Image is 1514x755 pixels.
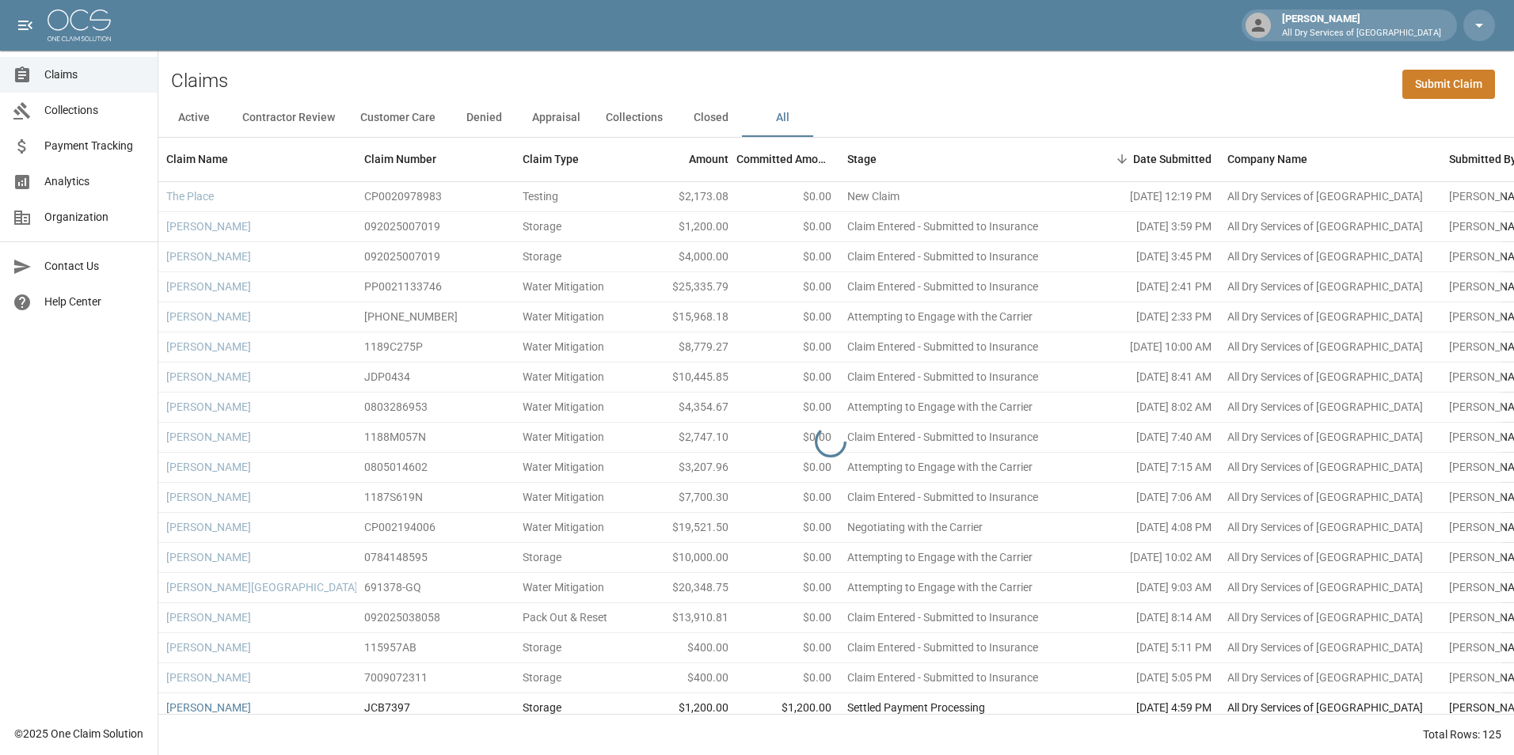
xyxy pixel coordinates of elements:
div: Claim Type [515,137,633,181]
img: ocs-logo-white-transparent.png [48,9,111,41]
button: Active [158,99,230,137]
div: Storage [523,700,561,715]
div: © 2025 One Claim Solution [14,726,143,742]
div: Claim Number [364,137,436,181]
div: Committed Amount [736,137,839,181]
div: Stage [847,137,877,181]
span: Collections [44,102,145,119]
span: Claims [44,66,145,83]
p: All Dry Services of [GEOGRAPHIC_DATA] [1282,27,1441,40]
div: Settled Payment Processing [847,700,985,715]
div: Total Rows: 125 [1423,727,1501,742]
button: Closed [675,99,747,137]
button: Sort [1111,148,1133,170]
div: All Dry Services of Atlanta [1227,700,1423,715]
span: Help Center [44,294,145,310]
div: Date Submitted [1133,137,1212,181]
div: Company Name [1227,137,1307,181]
h2: Claims [171,70,228,93]
div: Stage [839,137,1077,181]
div: $1,200.00 [633,693,736,723]
div: [PERSON_NAME] [1276,11,1447,40]
span: Organization [44,209,145,226]
div: Claim Number [356,137,515,181]
span: Contact Us [44,258,145,275]
button: open drawer [10,9,41,41]
div: Amount [633,137,736,181]
span: Analytics [44,173,145,190]
div: Committed Amount [736,137,831,181]
div: Company Name [1219,137,1441,181]
div: Date Submitted [1077,137,1219,181]
div: $1,200.00 [736,693,839,723]
div: dynamic tabs [158,99,1514,137]
span: Payment Tracking [44,138,145,154]
button: Denied [448,99,519,137]
button: Collections [593,99,675,137]
div: Claim Name [166,137,228,181]
div: Claim Type [523,137,579,181]
div: JCB7397 [364,700,410,715]
button: Contractor Review [230,99,348,137]
div: Amount [689,137,728,181]
div: Claim Name [158,137,356,181]
div: [DATE] 4:59 PM [1077,693,1219,723]
a: [PERSON_NAME] [166,700,251,715]
a: Submit Claim [1402,70,1495,99]
button: All [747,99,818,137]
button: Appraisal [519,99,593,137]
button: Customer Care [348,99,448,137]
